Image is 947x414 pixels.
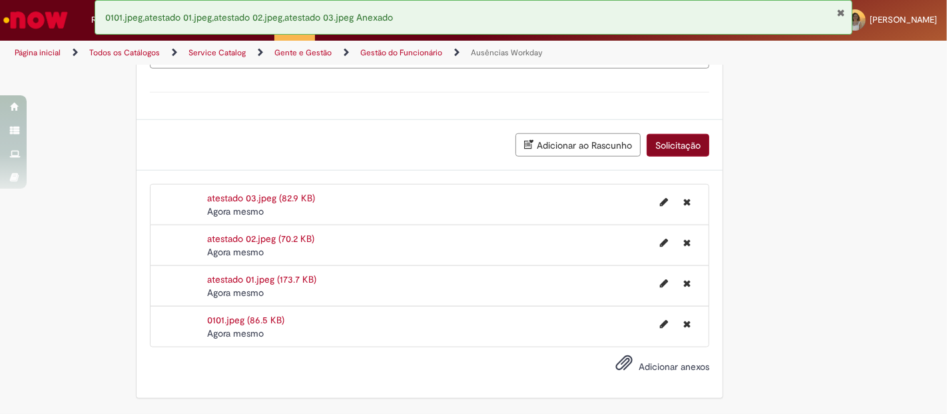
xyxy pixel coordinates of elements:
[652,273,676,294] button: Editar nome de arquivo atestado 01.jpeg
[647,134,709,157] button: Solicitação
[675,313,699,335] button: Excluir 0101.jpeg
[639,361,709,373] span: Adicionar anexos
[207,233,314,245] a: atestado 02.jpeg (70.2 KB)
[675,232,699,253] button: Excluir atestado 02.jpeg
[207,246,264,258] time: 28/08/2025 16:24:57
[675,273,699,294] button: Excluir atestado 01.jpeg
[207,273,316,285] a: atestado 01.jpeg (173.7 KB)
[652,313,676,335] button: Editar nome de arquivo 0101.jpeg
[91,13,138,27] span: Requisições
[15,47,61,58] a: Página inicial
[207,246,264,258] span: Agora mesmo
[515,133,641,157] button: Adicionar ao Rascunho
[652,232,676,253] button: Editar nome de arquivo atestado 02.jpeg
[471,47,543,58] a: Ausências Workday
[207,327,264,339] span: Agora mesmo
[207,327,264,339] time: 28/08/2025 16:24:55
[1,7,70,33] img: ServiceNow
[207,205,264,217] span: Agora mesmo
[89,47,160,58] a: Todos os Catálogos
[360,47,442,58] a: Gestão do Funcionário
[207,287,264,299] span: Agora mesmo
[207,287,264,299] time: 28/08/2025 16:24:56
[105,11,393,23] span: 0101.jpeg,atestado 01.jpeg,atestado 02.jpeg,atestado 03.jpeg Anexado
[207,205,264,217] time: 28/08/2025 16:24:58
[207,314,284,326] a: 0101.jpeg (86.5 KB)
[870,14,937,25] span: [PERSON_NAME]
[612,351,636,381] button: Adicionar anexos
[10,41,621,65] ul: Trilhas de página
[274,47,332,58] a: Gente e Gestão
[207,192,315,204] a: atestado 03.jpeg (82.9 KB)
[652,191,676,213] button: Editar nome de arquivo atestado 03.jpeg
[675,191,699,213] button: Excluir atestado 03.jpeg
[836,7,845,18] button: Fechar Notificação
[188,47,246,58] a: Service Catalog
